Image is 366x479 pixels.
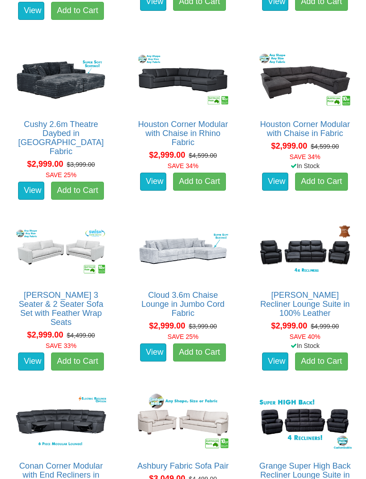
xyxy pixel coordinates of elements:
a: [PERSON_NAME] 3 Seater & 2 Seater Sofa Set with Feather Wrap Seats [19,291,103,327]
del: $3,999.00 [189,323,217,330]
del: $3,999.00 [67,161,95,168]
img: Conan Corner Modular with End Recliners in Rhino Fabric [12,391,110,452]
span: $2,999.00 [149,150,185,160]
a: Houston Corner Modular with Chaise in Rhino Fabric [138,120,228,147]
a: View [140,343,166,362]
img: Houston Corner Modular with Chaise in Fabric [256,50,354,111]
a: Cloud 3.6m Chaise Lounge in Jumbo Cord Fabric [141,291,225,318]
del: $4,499.00 [67,332,95,339]
a: Ashbury Fabric Sofa Pair [137,461,229,470]
img: Maxwell Recliner Lounge Suite in 100% Leather [256,221,354,282]
a: View [18,352,44,371]
img: Houston Corner Modular with Chaise in Rhino Fabric [134,50,232,111]
a: Add to Cart [51,352,104,371]
del: $4,599.00 [311,143,339,150]
div: In Stock [249,341,361,350]
a: View [18,182,44,200]
span: $2,999.00 [149,321,185,330]
a: View [18,2,44,20]
font: SAVE 34% [290,153,320,160]
img: Grange Super High Back Recliner Lounge Suite in Fabric [256,391,354,452]
del: $4,599.00 [189,152,217,159]
img: Ashbury Fabric Sofa Pair [134,391,232,452]
img: Cushy 2.6m Theatre Daybed in Jumbo Cord Fabric [12,50,110,111]
a: Cushy 2.6m Theatre Daybed in [GEOGRAPHIC_DATA] Fabric [18,120,103,156]
a: Add to Cart [295,173,348,191]
a: Add to Cart [295,352,348,371]
a: View [262,352,288,371]
font: SAVE 33% [46,342,76,349]
font: SAVE 34% [168,162,198,169]
font: SAVE 40% [290,333,320,340]
span: $2,999.00 [271,141,307,150]
img: Cloud 3.6m Chaise Lounge in Jumbo Cord Fabric [134,221,232,282]
div: In Stock [249,161,361,170]
a: Add to Cart [51,182,104,200]
a: Add to Cart [51,2,104,20]
a: View [262,173,288,191]
span: $2,999.00 [27,330,63,339]
a: View [140,173,166,191]
a: Houston Corner Modular with Chaise in Fabric [260,120,350,138]
span: $2,999.00 [27,160,63,169]
font: SAVE 25% [46,171,76,178]
span: $2,999.00 [271,321,307,330]
a: [PERSON_NAME] Recliner Lounge Suite in 100% Leather [260,291,350,318]
del: $4,999.00 [311,323,339,330]
font: SAVE 25% [168,333,198,340]
a: Add to Cart [173,173,226,191]
img: Erika 3 Seater & 2 Seater Sofa Set with Feather Wrap Seats [12,221,110,282]
a: Add to Cart [173,343,226,362]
